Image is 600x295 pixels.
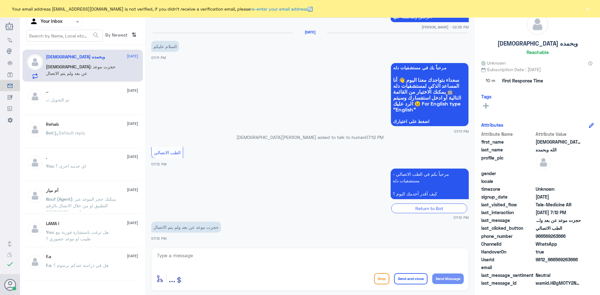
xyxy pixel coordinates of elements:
span: Unknown [481,60,506,66]
p: 8/9/2025, 7:12 PM [391,169,469,199]
button: Avatar [4,279,16,291]
button: Send and close [394,273,427,284]
span: Your email address [EMAIL_ADDRESS][DOMAIN_NAME] is not verified, if you didn't receive a verifica... [12,6,313,12]
span: last_message_id [481,280,534,286]
span: : هل في دراسة عندكم برسوم ؟ [51,263,108,268]
span: : يمكنك حجز الموعد عبر التطبيق او من خلال الاتصال بالرقم الموحد 920012222 [46,196,116,215]
h5: سبحان الله وبحمده [46,54,105,60]
span: Unknown [536,186,581,192]
span: last_interaction [481,209,534,216]
span: [DATE] [127,154,138,160]
span: ChannelId [481,241,534,247]
span: Subscription Date : [DATE] [481,66,594,73]
span: 07:12 PM [151,162,167,166]
button: ... [169,272,175,286]
span: last_clicked_button [481,225,534,231]
span: 966569263666 [536,233,581,239]
span: last_message_sentiment [481,272,534,278]
span: phone_number [481,233,534,239]
img: defaultAdmin.png [527,14,548,35]
span: UserId [481,256,534,263]
span: By Newest [103,30,129,42]
span: [DEMOGRAPHIC_DATA] [46,64,91,69]
h5: LAMA ! [46,221,59,226]
span: [PERSON_NAME] - 02:36 PM [422,24,469,30]
img: defaultAdmin.png [27,221,43,237]
span: Attribute Name [481,131,534,137]
span: [DATE] [127,253,138,259]
span: الطب الاتصالي [536,225,581,231]
span: 07:12 PM [453,215,469,220]
span: الله وبحمده [536,146,581,153]
span: signup_date [481,194,534,200]
span: You [46,163,53,169]
img: defaultAdmin.png [27,254,43,270]
a: re-enter your email address [251,6,307,12]
span: 9812_966569263666 [536,256,581,263]
span: [DATE] [127,187,138,193]
span: [DATE] [127,88,138,93]
h6: Reachable [527,49,549,55]
span: last_name [481,146,534,153]
button: Send Message [432,273,464,284]
span: Tele-Medicine AR [536,201,581,208]
span: مرحباً بك في مستشفيات دله [393,65,466,70]
button: × [584,6,591,12]
span: Attribute Value [536,131,581,137]
h6: Attributes [481,122,503,128]
span: [DATE] [127,121,138,126]
button: search [92,30,100,41]
i: ⇅ [132,30,137,40]
h6: [DATE] [293,30,327,34]
span: 07:12 PM [365,135,383,140]
span: You [46,229,53,235]
p: 8/9/2025, 7:12 PM [151,222,221,233]
span: سعداء بتواجدك معنا اليوم 👋 أنا المساعد الذكي لمستشفيات دله 🤖 يمكنك الاختيار من القائمة التالية أو... [393,77,466,112]
div: Return to Bot [391,204,467,213]
span: search [92,32,100,39]
h5: .. [46,89,48,94]
span: 2 [536,241,581,247]
span: : تم التحويل [48,97,69,102]
span: wamid.HBgMOTY2NTY5MjYzNjY2FQIAEhgUM0FDQkU1NzNFMzAzRDI1QjhFOTcA [536,280,581,286]
span: سبحان [536,139,581,145]
input: Search by Name, Local etc… [27,30,102,41]
span: gender [481,170,534,177]
img: defaultAdmin.png [27,89,43,104]
i: check [6,260,14,268]
p: 8/9/2025, 7:11 PM [151,41,179,52]
img: defaultAdmin.png [536,155,551,170]
button: Drop [374,273,389,284]
span: last_message [481,217,534,224]
h6: Tags [481,94,492,99]
p: [DEMOGRAPHIC_DATA][PERSON_NAME] asked to talk to human [151,134,469,140]
span: 07:11 PM [454,129,469,134]
span: locale [481,178,534,184]
h5: أم ميار [46,188,58,193]
span: حجزت موعد عن بعد ولم يتم الاتصال [536,217,581,224]
span: null [536,264,581,271]
img: defaultAdmin.png [27,188,43,204]
h5: F.a [46,254,51,259]
span: First Response Time [502,77,543,84]
span: 0 [536,272,581,278]
span: الطب الاتصالي [154,150,181,155]
span: [DATE] [127,220,138,226]
span: ... [169,273,175,284]
img: defaultAdmin.png [27,122,43,137]
span: 2025-08-19T07:53:24.746Z [536,194,581,200]
span: اضغط على اختيارك [393,119,466,124]
h5: . [46,155,47,160]
span: : هل ترغب باستشارة فورية مع طبيب او موعد حضوري ؟ [46,229,108,241]
span: null [536,170,581,177]
span: [DATE] [127,53,138,59]
img: defaultAdmin.png [27,54,43,70]
span: last_visited_flow [481,201,534,208]
img: defaultAdmin.png [27,155,43,170]
span: 07:11 PM [151,56,166,60]
span: first_name [481,139,534,145]
span: .. [46,97,48,102]
span: 10 m [481,75,500,86]
span: profile_pic [481,155,534,169]
span: : Default reply [53,130,85,135]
